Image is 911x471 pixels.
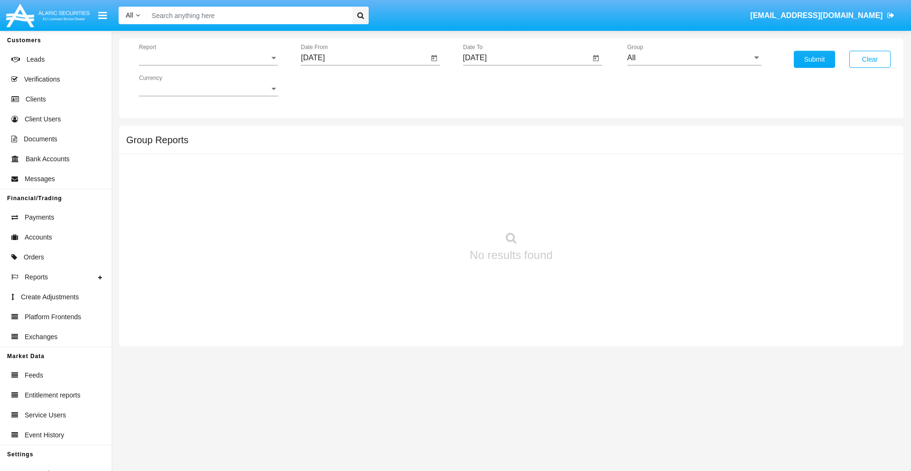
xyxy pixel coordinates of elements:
span: Orders [24,252,44,262]
span: Documents [24,134,57,144]
span: All [126,11,133,19]
button: Submit [794,51,835,68]
span: Feeds [25,370,43,380]
span: Verifications [24,74,60,84]
span: Platform Frontends [25,312,81,322]
span: Clients [26,94,46,104]
span: Leads [27,55,45,65]
span: Currency [139,84,270,93]
p: No results found [470,247,553,264]
h5: Group Reports [126,136,188,144]
span: Client Users [25,114,61,124]
span: Exchanges [25,332,57,342]
button: Open calendar [590,53,602,64]
span: [EMAIL_ADDRESS][DOMAIN_NAME] [750,11,883,19]
span: Create Adjustments [21,292,79,302]
span: Entitlement reports [25,390,81,400]
span: Reports [25,272,48,282]
span: Service Users [25,410,66,420]
a: All [119,10,147,20]
span: Accounts [25,232,52,242]
button: Open calendar [428,53,440,64]
input: Search [147,7,349,24]
a: [EMAIL_ADDRESS][DOMAIN_NAME] [746,2,899,29]
span: Event History [25,430,64,440]
span: Messages [25,174,55,184]
img: Logo image [5,1,91,29]
span: Report [139,54,270,62]
button: Clear [849,51,891,68]
span: Payments [25,212,54,222]
span: Bank Accounts [26,154,70,164]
